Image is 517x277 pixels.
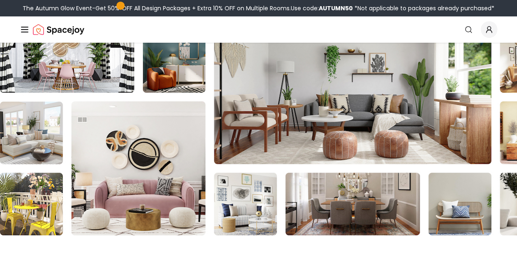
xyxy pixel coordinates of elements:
nav: Global [20,16,497,43]
span: Use code: [291,4,353,12]
span: *Not applicable to packages already purchased* [353,4,494,12]
b: AUTUMN50 [319,4,353,12]
img: Spacejoy Logo [33,21,84,38]
a: Spacejoy [33,21,84,38]
div: The Autumn Glow Event-Get 50% OFF All Design Packages + Extra 10% OFF on Multiple Rooms. [23,4,494,12]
